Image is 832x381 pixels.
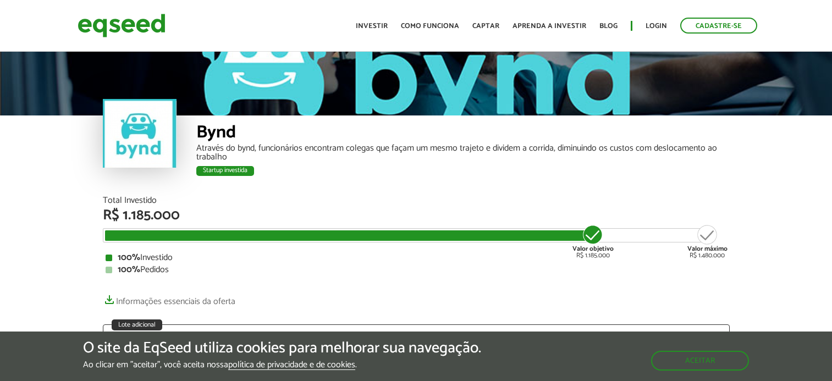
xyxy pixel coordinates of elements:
[680,18,757,34] a: Cadastre-se
[356,23,388,30] a: Investir
[106,253,727,262] div: Investido
[196,144,730,162] div: Através do bynd, funcionários encontram colegas que façam um mesmo trajeto e dividem a corrida, d...
[83,360,481,370] p: Ao clicar em "aceitar", você aceita nossa .
[83,340,481,357] h5: O site da EqSeed utiliza cookies para melhorar sua navegação.
[196,166,254,176] div: Startup investida
[599,23,618,30] a: Blog
[78,11,166,40] img: EqSeed
[112,319,162,330] div: Lote adicional
[103,208,730,223] div: R$ 1.185.000
[228,361,355,370] a: política de privacidade e de cookies
[572,224,614,259] div: R$ 1.185.000
[646,23,667,30] a: Login
[118,250,140,265] strong: 100%
[196,124,730,144] div: Bynd
[513,23,586,30] a: Aprenda a investir
[651,351,749,371] button: Aceitar
[103,291,235,306] a: Informações essenciais da oferta
[118,262,140,277] strong: 100%
[472,23,499,30] a: Captar
[106,266,727,274] div: Pedidos
[572,244,614,254] strong: Valor objetivo
[687,244,728,254] strong: Valor máximo
[687,224,728,259] div: R$ 1.480.000
[103,196,730,205] div: Total Investido
[401,23,459,30] a: Como funciona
